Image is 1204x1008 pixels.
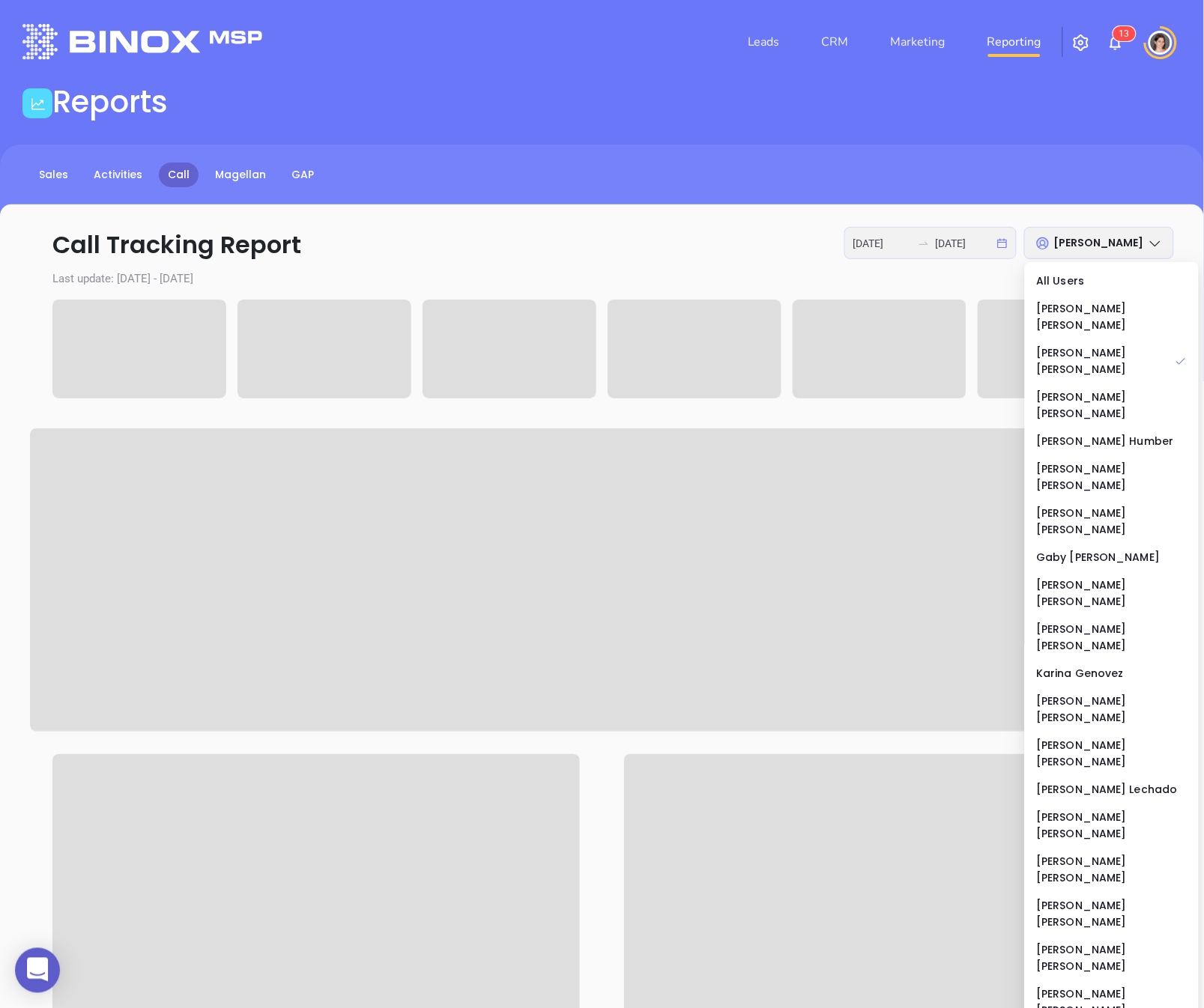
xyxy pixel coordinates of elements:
[1037,621,1187,654] div: [PERSON_NAME] [PERSON_NAME]
[52,84,168,120] h1: Reports
[1037,344,1187,377] div: [PERSON_NAME] [PERSON_NAME]
[1113,26,1136,41] sup: 13
[1037,433,1187,449] div: [PERSON_NAME] Humber
[885,27,952,57] a: Marketing
[981,27,1047,57] a: Reporting
[918,237,930,249] span: swap-right
[30,163,77,187] a: Sales
[1125,28,1130,39] span: 3
[1037,897,1187,930] div: [PERSON_NAME] [PERSON_NAME]
[282,163,323,187] a: GAP
[1037,809,1187,842] div: [PERSON_NAME] [PERSON_NAME]
[742,27,786,57] a: Leads
[1037,505,1187,538] div: [PERSON_NAME] [PERSON_NAME]
[1037,389,1187,422] div: [PERSON_NAME] [PERSON_NAME]
[1037,941,1187,974] div: [PERSON_NAME] [PERSON_NAME]
[1037,461,1187,494] div: [PERSON_NAME] [PERSON_NAME]
[1149,31,1173,55] img: user
[1037,781,1187,798] div: [PERSON_NAME] Lechado
[1037,737,1187,770] div: [PERSON_NAME] [PERSON_NAME]
[1037,549,1187,565] div: Gaby [PERSON_NAME]
[853,235,912,252] input: Start date
[1037,853,1187,886] div: [PERSON_NAME] [PERSON_NAME]
[1119,28,1125,39] span: 1
[30,227,1174,263] p: Call Tracking Report
[1037,665,1187,681] div: Karina Genovez
[85,163,151,187] a: Activities
[816,27,855,57] a: CRM
[1054,235,1144,250] span: [PERSON_NAME]
[206,163,275,187] a: Magellan
[918,237,930,249] span: to
[1037,693,1187,726] div: [PERSON_NAME] [PERSON_NAME]
[1037,577,1187,610] div: [PERSON_NAME] [PERSON_NAME]
[1037,273,1187,289] div: All Users
[159,163,199,187] a: Call
[30,270,1174,288] p: Last update: [DATE] - [DATE]
[936,235,994,252] input: End date
[22,24,262,59] img: logo
[1107,34,1125,52] img: iconNotification
[1072,34,1090,52] img: iconSetting
[1037,300,1187,333] div: [PERSON_NAME] [PERSON_NAME]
